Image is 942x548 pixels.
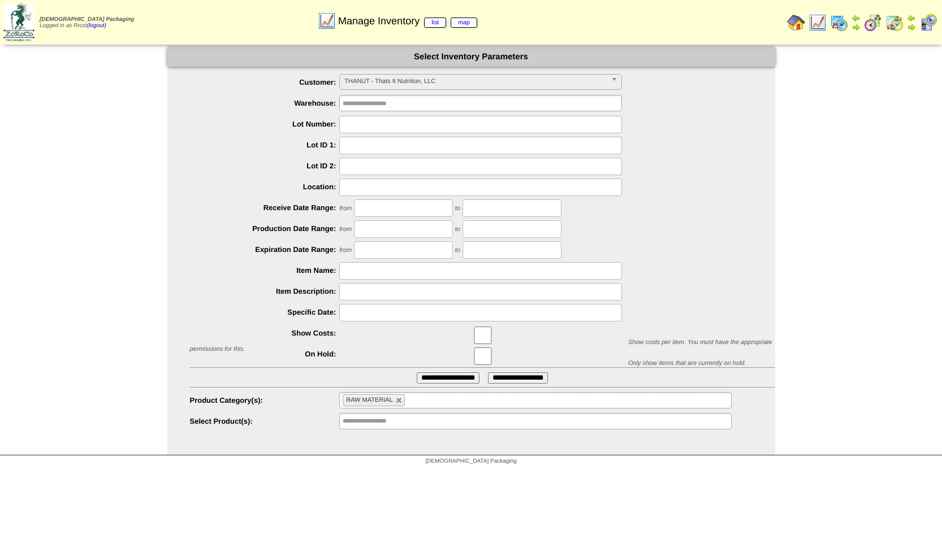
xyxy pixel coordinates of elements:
label: Lot ID 1: [190,141,340,149]
img: arrowleft.gif [852,14,861,23]
label: Lot ID 2: [190,162,340,170]
a: map [451,18,477,28]
span: from [339,226,352,233]
img: zoroco-logo-small.webp [3,3,34,41]
img: line_graph.gif [809,14,827,32]
img: calendarblend.gif [864,14,882,32]
label: Receive Date Range: [190,203,340,212]
img: calendarcustomer.gif [919,14,937,32]
span: to [455,205,460,212]
img: arrowleft.gif [907,14,916,23]
label: Select Product(s): [190,417,340,425]
label: Product Category(s): [190,396,340,405]
label: Warehouse: [190,99,340,107]
img: arrowright.gif [852,23,861,32]
a: (logout) [87,23,106,29]
label: On Hold: [190,350,340,358]
label: Location: [190,182,340,191]
label: Specific Date: [190,308,340,316]
img: arrowright.gif [907,23,916,32]
img: line_graph.gif [318,12,336,30]
label: Customer: [190,78,340,86]
label: Item Description: [190,287,340,295]
a: list [424,18,446,28]
img: calendarinout.gif [885,14,904,32]
div: Select Inventory Parameters [167,47,775,67]
span: [DEMOGRAPHIC_DATA] Packaging [425,458,516,464]
span: [DEMOGRAPHIC_DATA] Packaging [40,16,134,23]
span: to [455,226,460,233]
span: to [455,247,460,254]
label: Lot Number: [190,120,340,128]
span: Manage Inventory [338,15,477,27]
span: Only show items that are currently on hold. [628,360,746,367]
span: Show costs per item. You must have the appropriate permissions for this. [190,339,772,353]
img: calendarprod.gif [830,14,848,32]
label: Item Name: [190,266,340,275]
span: Logged in as Rrost [40,16,134,29]
span: THANUT - Thats It Nutrition, LLC [344,75,607,88]
img: home.gif [787,14,805,32]
label: Show Costs: [190,329,340,337]
label: Production Date Range: [190,224,340,233]
span: from [339,205,352,212]
span: RAW MATERIAL [346,397,393,403]
span: from [339,247,352,254]
label: Expiration Date Range: [190,245,340,254]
